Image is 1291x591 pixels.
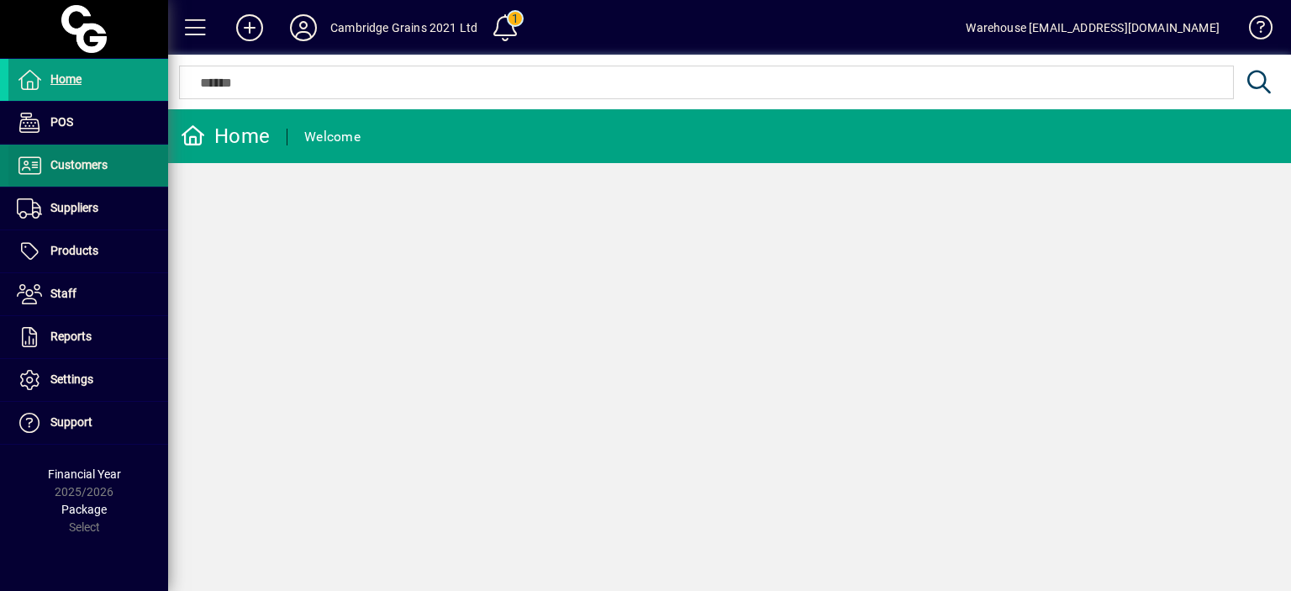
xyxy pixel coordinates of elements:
[50,415,92,429] span: Support
[277,13,330,43] button: Profile
[50,115,73,129] span: POS
[8,230,168,272] a: Products
[8,145,168,187] a: Customers
[223,13,277,43] button: Add
[50,158,108,171] span: Customers
[181,123,270,150] div: Home
[48,467,121,481] span: Financial Year
[330,14,477,41] div: Cambridge Grains 2021 Ltd
[8,316,168,358] a: Reports
[8,359,168,401] a: Settings
[50,330,92,343] span: Reports
[50,244,98,257] span: Products
[966,14,1220,41] div: Warehouse [EMAIL_ADDRESS][DOMAIN_NAME]
[50,72,82,86] span: Home
[50,201,98,214] span: Suppliers
[8,102,168,144] a: POS
[50,372,93,386] span: Settings
[8,402,168,444] a: Support
[8,273,168,315] a: Staff
[50,287,76,300] span: Staff
[304,124,361,150] div: Welcome
[8,187,168,230] a: Suppliers
[61,503,107,516] span: Package
[1236,3,1270,58] a: Knowledge Base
